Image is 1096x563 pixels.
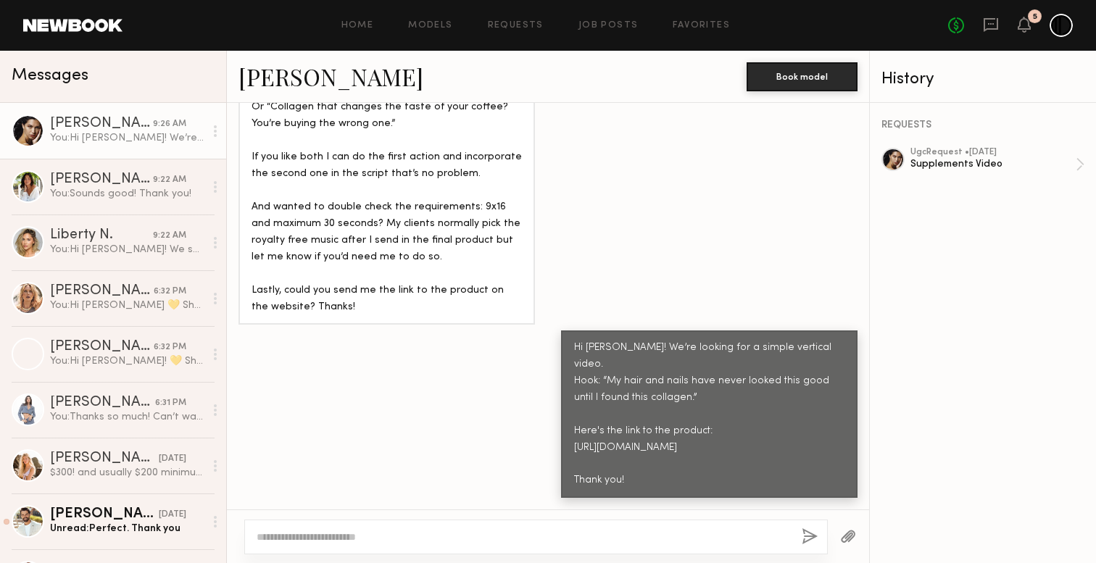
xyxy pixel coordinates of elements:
[1033,13,1037,21] div: 5
[910,148,1076,157] div: ugc Request • [DATE]
[50,396,155,410] div: [PERSON_NAME]
[50,410,204,424] div: You: Thanks so much! Can’t wait to see your magic ✨
[910,148,1084,181] a: ugcRequest •[DATE]Supplements Video
[50,131,204,145] div: You: Hi [PERSON_NAME]! We’re looking for a simple vertical video. Hook: “My hair and nails have n...
[12,67,88,84] span: Messages
[159,508,186,522] div: [DATE]
[50,284,154,299] div: [PERSON_NAME]
[574,340,844,490] div: Hi [PERSON_NAME]! We’re looking for a simple vertical video. Hook: “My hair and nails have never ...
[910,157,1076,171] div: Supplements Video
[578,21,639,30] a: Job Posts
[488,21,544,30] a: Requests
[673,21,730,30] a: Favorites
[50,228,153,243] div: Liberty N.
[50,172,153,187] div: [PERSON_NAME]
[155,396,186,410] div: 6:31 PM
[50,451,159,466] div: [PERSON_NAME]
[50,117,153,131] div: [PERSON_NAME]
[50,243,204,257] div: You: Hi [PERSON_NAME]! We shipped to this address: Creator Shipping Address: [STREET_ADDRESS][PER...
[747,70,858,82] a: Book model
[50,299,204,312] div: You: Hi [PERSON_NAME] 💛 Sharing a few video examples we love below. We’re aiming for a more dynam...
[881,120,1084,130] div: REQUESTS
[153,117,186,131] div: 9:26 AM
[50,522,204,535] div: Unread: Perfect. Thank you
[341,21,374,30] a: Home
[159,452,186,466] div: [DATE]
[50,507,159,522] div: [PERSON_NAME]
[747,62,858,91] button: Book model
[154,341,186,354] div: 6:32 PM
[408,21,452,30] a: Models
[238,61,423,92] a: [PERSON_NAME]
[50,187,204,201] div: You: Sounds good! Thank you!
[153,229,186,243] div: 9:22 AM
[881,71,1084,88] div: History
[154,285,186,299] div: 6:32 PM
[50,340,154,354] div: [PERSON_NAME]
[50,354,204,368] div: You: Hi [PERSON_NAME]! 💛 Sharing a few video examples we love below. We’re aiming for a more dyna...
[153,173,186,187] div: 9:22 AM
[50,466,204,480] div: $300! and usually $200 minimum without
